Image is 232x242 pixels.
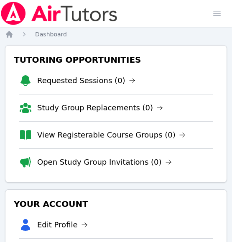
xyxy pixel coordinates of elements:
[35,30,67,38] a: Dashboard
[37,219,88,231] a: Edit Profile
[5,30,227,38] nav: Breadcrumb
[37,75,135,87] a: Requested Sessions (0)
[37,102,163,114] a: Study Group Replacements (0)
[37,129,186,141] a: View Registerable Course Groups (0)
[12,52,220,67] h3: Tutoring Opportunities
[12,196,220,211] h3: Your Account
[35,31,67,38] span: Dashboard
[37,156,172,168] a: Open Study Group Invitations (0)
